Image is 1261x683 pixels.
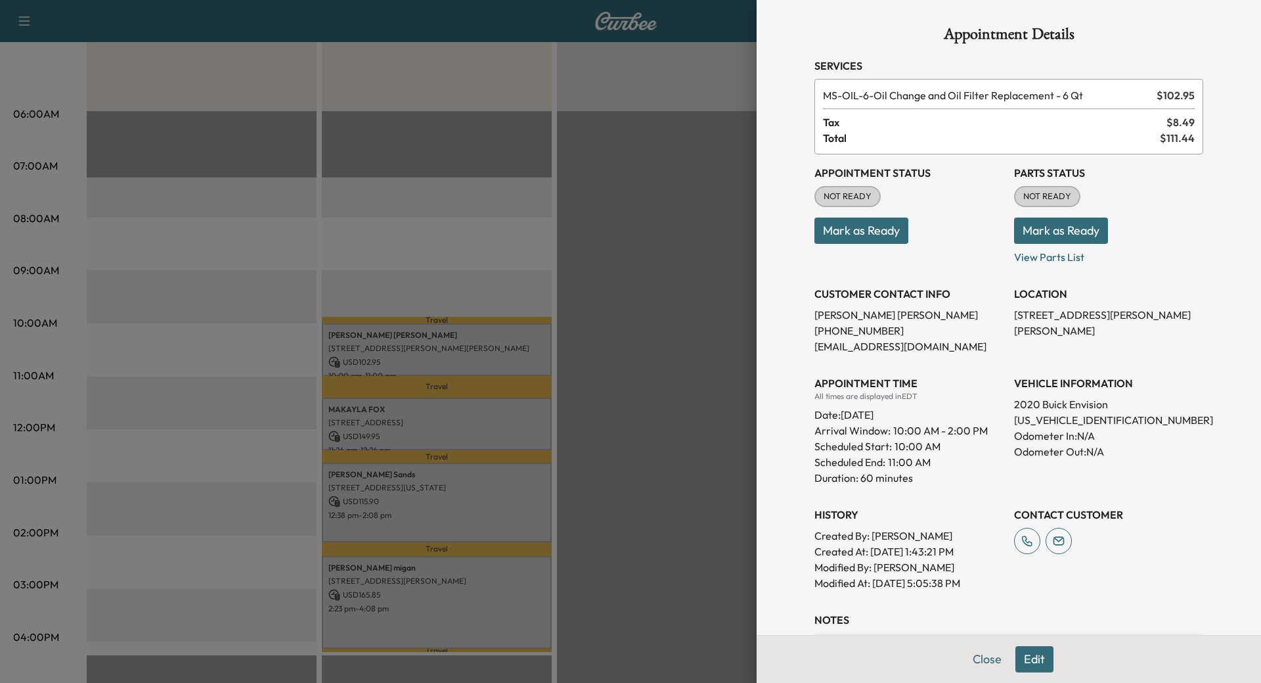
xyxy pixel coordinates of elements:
button: Mark as Ready [1014,218,1108,244]
p: [US_VEHICLE_IDENTIFICATION_NUMBER] [1014,412,1203,428]
button: Edit [1015,646,1053,672]
p: [PHONE_NUMBER] [814,323,1004,339]
div: All times are displayed in EDT [814,391,1004,402]
h3: Parts Status [1014,165,1203,181]
p: [PERSON_NAME] [PERSON_NAME] [814,307,1004,323]
p: 10:00 AM [895,438,940,454]
p: Odometer In: N/A [1014,428,1203,444]
span: Total [823,130,1160,146]
h3: VEHICLE INFORMATION [1014,375,1203,391]
p: View Parts List [1014,244,1203,265]
h3: CONTACT CUSTOMER [1014,507,1203,523]
h3: LOCATION [1014,286,1203,302]
p: Scheduled End: [814,454,885,470]
button: Close [964,646,1010,672]
span: $ 102.95 [1157,87,1195,103]
span: NOT READY [1015,190,1079,203]
span: Oil Change and Oil Filter Replacement - 6 Qt [823,87,1151,103]
button: Mark as Ready [814,218,908,244]
h3: Services [814,58,1203,74]
p: Duration: 60 minutes [814,470,1004,486]
h3: CUSTOMER CONTACT INFO [814,286,1004,302]
span: $ 8.49 [1166,114,1195,130]
p: Modified At : [DATE] 5:05:38 PM [814,575,1004,591]
p: [EMAIL_ADDRESS][DOMAIN_NAME] [814,339,1004,354]
p: 11:00 AM [888,454,931,470]
h3: History [814,507,1004,523]
h3: NOTES [814,612,1203,628]
span: NOT READY [816,190,879,203]
p: [STREET_ADDRESS][PERSON_NAME][PERSON_NAME] [1014,307,1203,339]
span: 10:00 AM - 2:00 PM [893,423,988,438]
h3: APPOINTMENT TIME [814,375,1004,391]
p: Scheduled Start: [814,438,892,454]
p: Odometer Out: N/A [1014,444,1203,459]
p: Arrival Window: [814,423,1004,438]
h3: Appointment Status [814,165,1004,181]
span: Tax [823,114,1166,130]
p: Created By : [PERSON_NAME] [814,528,1004,544]
h1: Appointment Details [814,26,1203,47]
p: Created At : [DATE] 1:43:21 PM [814,544,1004,559]
p: Modified By : [PERSON_NAME] [814,559,1004,575]
p: 2020 Buick Envision [1014,396,1203,412]
span: $ 111.44 [1160,130,1195,146]
div: Date: [DATE] [814,402,1004,423]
